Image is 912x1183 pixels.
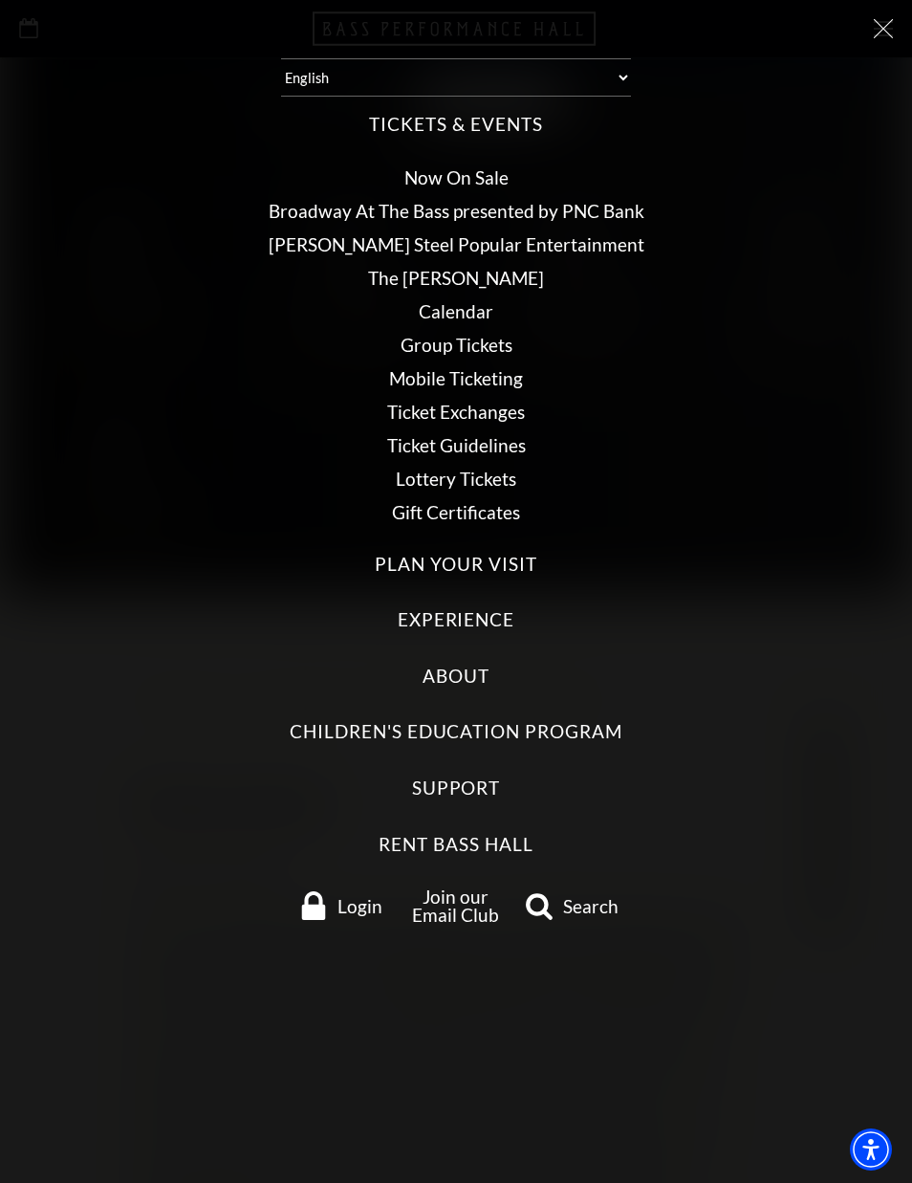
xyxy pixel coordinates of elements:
[392,501,520,523] a: Gift Certificates
[396,468,516,490] a: Lottery Tickets
[850,1128,892,1171] div: Accessibility Menu
[563,897,619,915] span: Search
[269,200,644,222] a: Broadway At The Bass presented by PNC Bank
[387,401,525,423] a: Ticket Exchanges
[514,891,628,920] a: search
[404,166,509,188] a: Now On Sale
[375,552,536,578] label: Plan Your Visit
[423,664,489,690] label: About
[398,607,515,633] label: Experience
[281,58,631,97] select: Select:
[368,267,544,289] a: The [PERSON_NAME]
[369,112,542,138] label: Tickets & Events
[284,891,398,920] a: Login
[412,776,501,801] label: Support
[412,886,499,926] a: Join our Email Club
[269,233,644,255] a: [PERSON_NAME] Steel Popular Entertainment
[387,434,526,456] a: Ticket Guidelines
[379,832,532,858] label: Rent Bass Hall
[290,719,622,745] label: Children's Education Program
[337,897,382,915] span: Login
[419,300,493,322] a: Calendar
[389,367,523,389] a: Mobile Ticketing
[401,334,512,356] a: Group Tickets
